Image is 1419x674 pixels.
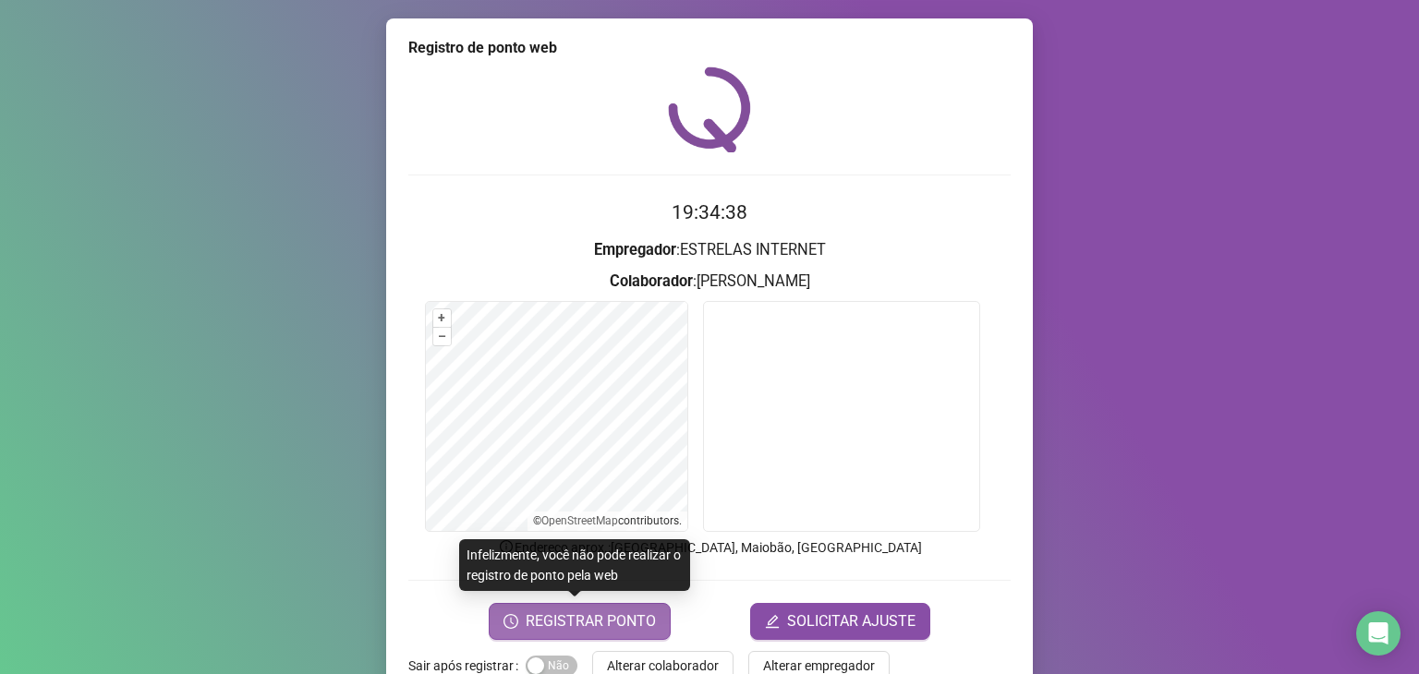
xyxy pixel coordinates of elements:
span: REGISTRAR PONTO [526,610,656,632]
strong: Empregador [594,241,676,259]
div: Infelizmente, você não pode realizar o registro de ponto pela web [459,539,690,591]
span: SOLICITAR AJUSTE [787,610,916,632]
h3: : [PERSON_NAME] [408,270,1011,294]
div: Registro de ponto web [408,37,1011,59]
button: editSOLICITAR AJUSTE [750,603,930,640]
p: Endereço aprox. : [GEOGRAPHIC_DATA], Maiobão, [GEOGRAPHIC_DATA] [408,537,1011,558]
button: – [433,328,451,345]
img: QRPoint [668,66,751,152]
span: edit [765,614,780,629]
button: + [433,309,451,327]
span: clock-circle [503,614,518,629]
li: © contributors. [533,514,682,527]
button: REGISTRAR PONTO [489,603,671,640]
div: Open Intercom Messenger [1356,611,1401,656]
h3: : ESTRELAS INTERNET [408,238,1011,262]
time: 19:34:38 [672,201,747,223]
strong: Colaborador [610,272,693,290]
a: OpenStreetMap [541,514,618,527]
